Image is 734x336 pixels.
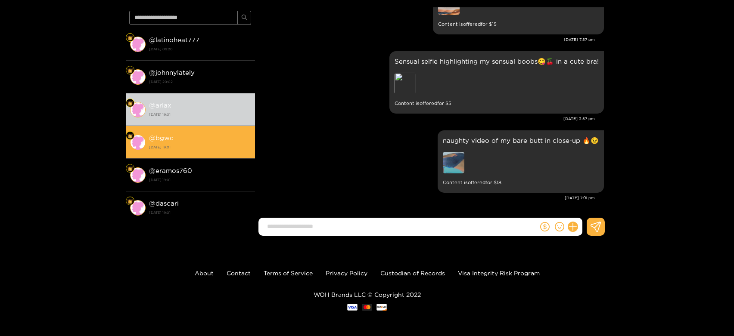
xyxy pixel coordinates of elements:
[555,222,564,231] span: smile
[149,69,195,76] strong: @ johnnylately
[128,199,133,204] img: Fan Level
[237,11,251,25] button: search
[128,166,133,171] img: Fan Level
[326,270,367,276] a: Privacy Policy
[149,143,251,151] strong: [DATE] 19:01
[128,35,133,40] img: Fan Level
[149,134,174,142] strong: @ bgwc
[149,167,192,174] strong: @ eramos760
[130,102,146,117] img: conversation
[259,195,595,201] div: [DATE] 7:01 pm
[380,270,445,276] a: Custodian of Records
[149,45,251,53] strong: [DATE] 09:20
[128,133,133,139] img: Fan Level
[130,37,146,52] img: conversation
[438,19,599,29] small: Content is offered for $ 15
[443,136,599,145] p: naughty video of my bare butt in close-up 🔥😉
[540,222,550,231] span: dollar
[227,270,251,276] a: Contact
[458,270,540,276] a: Visa Integrity Risk Program
[149,102,171,109] strong: @ arlax
[538,220,551,233] button: dollar
[149,111,251,118] strong: [DATE] 19:01
[195,270,214,276] a: About
[149,209,251,216] strong: [DATE] 19:01
[149,78,251,86] strong: [DATE] 20:02
[149,176,251,184] strong: [DATE] 19:01
[443,178,599,188] small: Content is offered for $ 18
[264,270,313,276] a: Terms of Service
[395,56,599,66] p: Sensual selfie highlighting my sensual boobs😋🍒 in a cute bra!
[130,200,146,216] img: conversation
[130,69,146,85] img: conversation
[259,37,595,43] div: [DATE] 7:57 pm
[130,167,146,183] img: conversation
[149,36,199,43] strong: @ latinoheat777
[259,116,595,122] div: [DATE] 3:57 pm
[438,130,604,193] div: Oct. 5, 7:01 pm
[241,14,248,22] span: search
[389,51,604,114] div: Oct. 5, 3:57 pm
[395,99,599,108] small: Content is offered for $ 5
[443,152,464,173] img: preview
[128,101,133,106] img: Fan Level
[130,135,146,150] img: conversation
[128,68,133,73] img: Fan Level
[149,200,179,207] strong: @ dascari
